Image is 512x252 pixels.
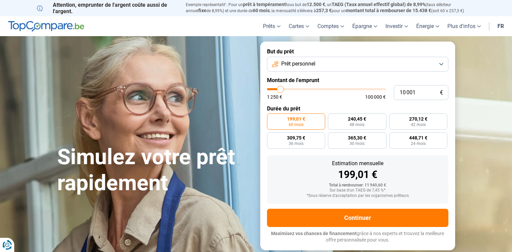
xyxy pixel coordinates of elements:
[289,142,304,146] span: 36 mois
[348,16,381,36] a: Épargne
[493,16,508,36] a: fr
[198,8,206,13] span: fixe
[267,105,448,112] label: Durée du prêt
[253,8,270,13] span: 60 mois
[411,123,426,127] span: 42 mois
[267,95,282,99] span: 1 250 €
[307,2,325,7] span: 12.500 €
[332,2,426,7] span: TAEG (Taux annuel effectif global) de 8,99%
[287,117,305,121] span: 199,01 €
[272,170,443,180] div: 199,01 €
[267,48,448,55] label: But du prêt
[272,188,443,193] div: Sur base d'un TAEG de 7,45 %*
[348,135,366,140] span: 365,30 €
[37,2,178,15] p: Attention, emprunter de l'argent coûte aussi de l'argent.
[243,2,286,7] span: prêt à tempérament
[8,21,84,32] img: TopCompare
[267,209,448,227] button: Continuer
[259,16,285,36] a: Prêts
[381,16,412,36] a: Investir
[348,117,366,121] span: 240,45 €
[271,231,357,236] span: Maximisez vos chances de financement
[411,142,426,146] span: 24 mois
[285,16,313,36] a: Cartes
[186,2,475,14] p: Exemple représentatif : Pour un tous but de , un (taux débiteur annuel de 8,99%) et une durée de ...
[272,194,443,198] div: *Sous réserve d'acceptation par les organismes prêteurs
[350,142,364,146] span: 30 mois
[316,8,332,13] span: 257,3 €
[409,135,427,140] span: 448,71 €
[412,16,443,36] a: Énergie
[287,135,305,140] span: 309,75 €
[272,161,443,166] div: Estimation mensuelle
[267,77,448,83] label: Montant de l'emprunt
[350,123,364,127] span: 48 mois
[267,57,448,72] button: Prêt personnel
[443,16,485,36] a: Plus d'infos
[365,95,386,99] span: 100 000 €
[281,60,315,68] span: Prêt personnel
[267,230,448,244] p: grâce à nos experts et trouvez la meilleure offre personnalisée pour vous.
[57,144,252,196] h1: Simulez votre prêt rapidement
[440,90,443,96] span: €
[313,16,348,36] a: Comptes
[346,8,431,13] span: montant total à rembourser de 15.438 €
[409,117,427,121] span: 270,12 €
[272,183,443,188] div: Total à rembourser: 11 940,60 €
[289,123,304,127] span: 60 mois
